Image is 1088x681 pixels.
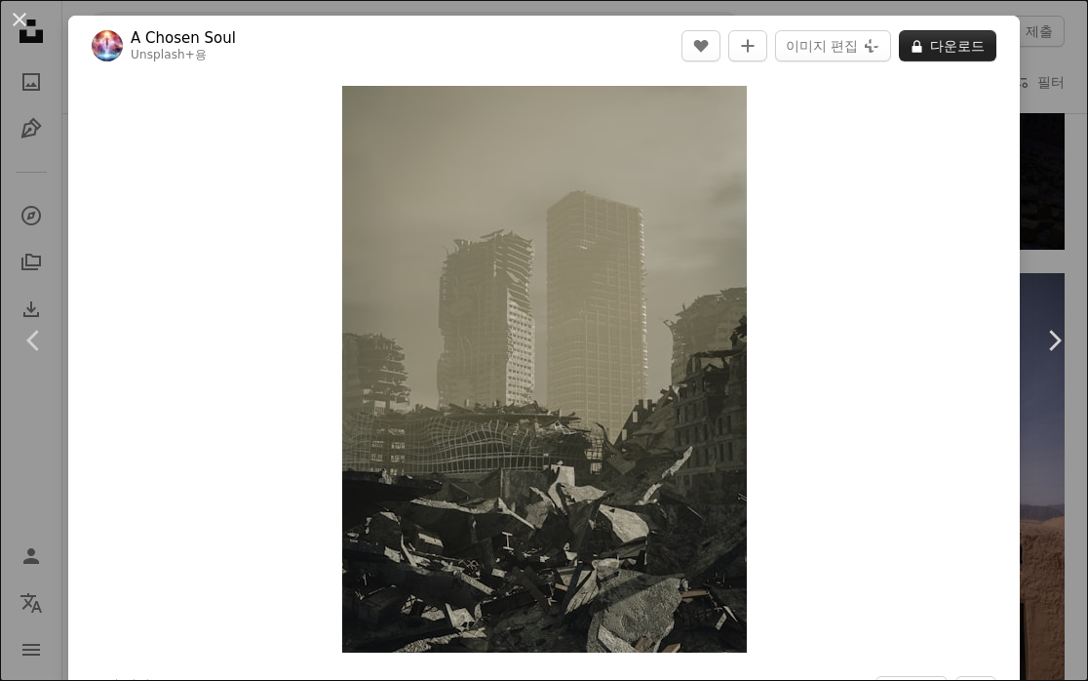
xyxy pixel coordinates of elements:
[342,86,747,653] button: 이 이미지 확대
[131,48,236,63] div: 용
[131,28,236,48] a: A Chosen Soul
[899,30,996,61] button: 다운로드
[92,30,123,61] img: A Chosen Soul의 프로필로 이동
[728,30,767,61] button: 컬렉션에 추가
[342,86,747,653] img: 도시의 흑백 사진
[131,48,195,61] a: Unsplash+
[681,30,720,61] button: 좋아요
[775,30,891,61] button: 이미지 편집
[1020,247,1088,434] a: 다음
